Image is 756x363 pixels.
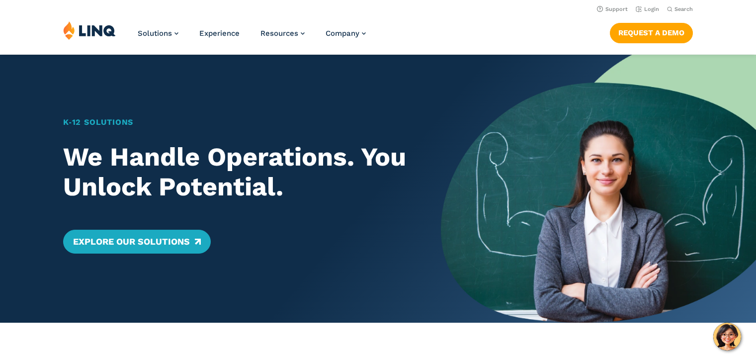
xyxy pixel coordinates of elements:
[610,23,693,43] a: Request a Demo
[260,29,298,38] span: Resources
[63,116,411,128] h1: K‑12 Solutions
[199,29,240,38] a: Experience
[63,21,116,40] img: LINQ | K‑12 Software
[597,6,628,12] a: Support
[636,6,659,12] a: Login
[63,142,411,202] h2: We Handle Operations. You Unlock Potential.
[713,323,741,351] button: Hello, have a question? Let’s chat.
[441,55,756,323] img: Home Banner
[326,29,359,38] span: Company
[260,29,305,38] a: Resources
[610,21,693,43] nav: Button Navigation
[63,230,211,254] a: Explore Our Solutions
[138,29,172,38] span: Solutions
[138,29,178,38] a: Solutions
[667,5,693,13] button: Open Search Bar
[326,29,366,38] a: Company
[674,6,693,12] span: Search
[138,21,366,54] nav: Primary Navigation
